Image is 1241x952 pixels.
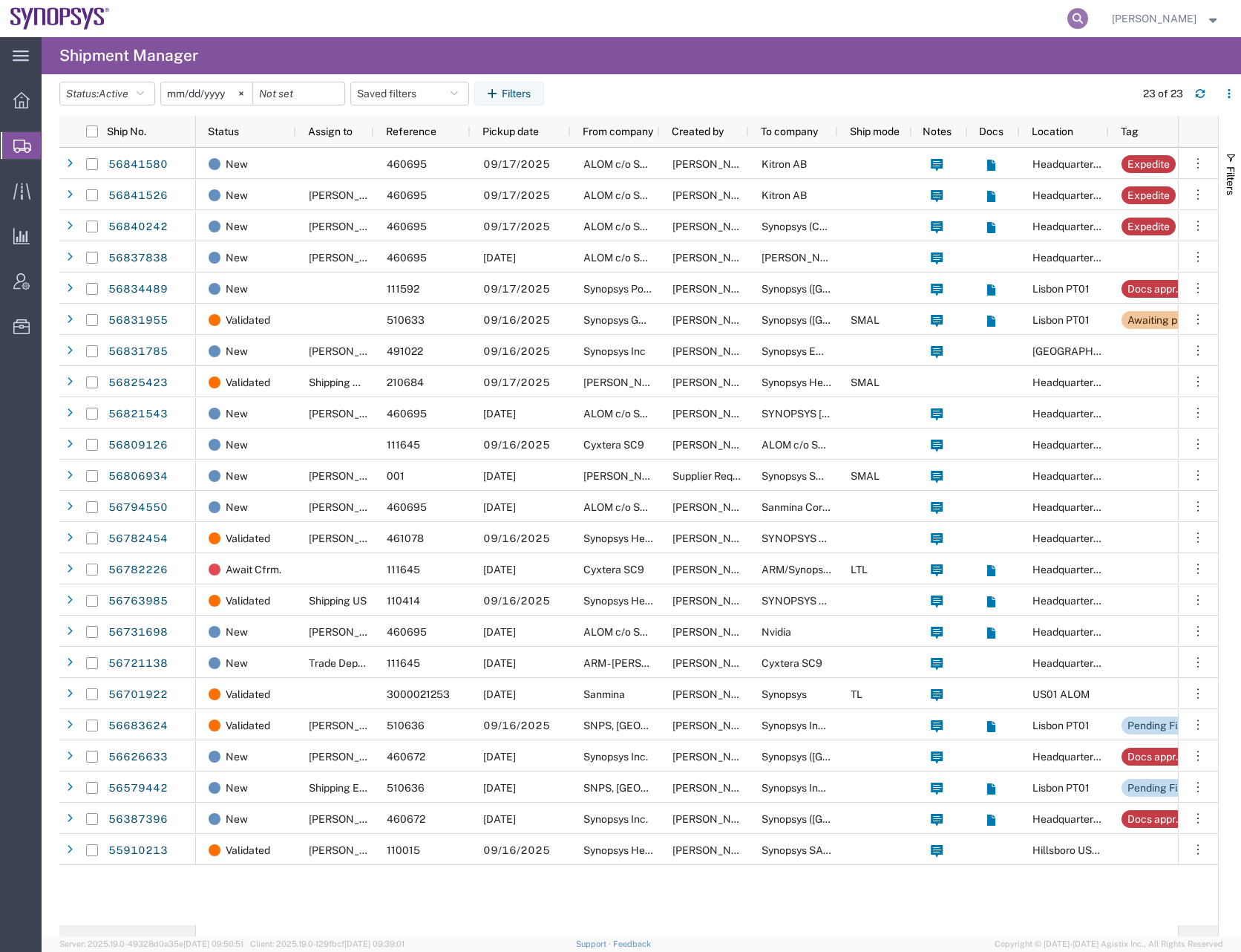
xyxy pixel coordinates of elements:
[387,221,427,232] span: 460695
[483,501,516,513] span: 09/19/2025
[226,554,281,585] span: Await Cfrm.
[1032,813,1128,825] span: Headquarters USSV
[108,340,168,364] a: 56831785
[226,149,248,180] span: New
[583,782,802,794] span: SNPS, Portugal Unipessoal, Lda.
[309,501,393,513] span: Rafael Chacon
[1032,782,1090,794] span: Lisbon PT01
[1127,280,1185,298] div: Docs approval needed
[226,367,270,398] span: Validated
[226,679,270,710] span: Validated
[1032,408,1128,420] span: Headquarters USSV
[483,720,550,731] span: 09/16/2025
[762,221,880,232] span: Synopsys (Centersquare)
[1032,688,1090,700] span: US01 ALOM
[309,189,393,201] span: Kris Ford
[387,844,420,856] span: 110015
[583,252,688,264] span: ALOM c/o SYNOPSYS
[762,314,958,326] span: Synopsys (India) Pvt Ltd.
[483,844,550,856] span: 09/16/2025
[309,844,393,856] span: Zach Anderson
[208,125,239,137] span: Status
[762,657,822,669] span: Cyxtera SC9
[672,751,757,763] span: Zach Anderson
[672,532,757,544] span: Thomas Nguyen
[226,648,248,679] span: New
[483,595,550,607] span: 09/16/2025
[672,564,757,576] span: Nicolas Tomaro
[226,242,248,273] span: New
[108,153,168,177] a: 56841580
[387,189,427,201] span: 460695
[483,221,550,232] span: 09/17/2025
[108,590,168,613] a: 56763985
[672,314,844,326] span: Marilia de Melo Fernandes
[583,844,727,856] span: Synopsys Headquarters USSV
[762,688,807,700] span: Synopsys
[387,408,427,420] span: 460695
[672,501,757,513] span: Jerry Domalanta
[1225,166,1237,195] span: Filters
[762,408,925,420] span: SYNOPSYS TAIWAN
[309,751,393,763] span: Zach Anderson
[762,720,874,731] span: Synopsys India PVT Ltd.
[1032,626,1128,638] span: Headquarters USSV
[672,688,757,700] span: Mansi Somaiya
[762,470,864,482] span: Synopsys Sweden AB
[483,314,550,326] span: 09/16/2025
[1032,720,1090,731] span: Lisbon PT01
[1032,283,1090,295] span: Lisbon PT01
[226,336,248,367] span: New
[1032,125,1073,137] span: Location
[1032,844,1105,856] span: Hillsboro US03
[226,304,270,336] span: Validated
[309,376,381,388] span: Shipping APAC
[762,532,977,544] span: SYNOPSYS EMULATION AND VERIFICATION
[10,7,110,30] img: logo
[226,710,270,741] span: Validated
[583,751,648,763] span: Synopsys Inc.
[387,782,425,794] span: 510636
[108,714,168,738] a: 56683624
[995,938,1223,951] span: Copyright © [DATE]-[DATE] Agistix Inc., All Rights Reserved
[762,252,871,264] span: Javad EMS
[762,439,866,451] span: ALOM c/o SYNOPSYS
[108,777,168,801] a: 56579442
[1032,751,1128,763] span: Headquarters USSV
[387,345,423,357] span: 491022
[762,782,874,794] span: Synopsys India PVT Ltd.
[583,720,802,731] span: SNPS, Portugal Unipessoal, Lda.
[583,501,688,513] span: ALOM c/o SYNOPSYS
[108,808,168,832] a: 56387396
[226,211,248,242] span: New
[387,532,424,544] span: 461078
[672,189,757,201] span: Jerry Domalanta
[1127,218,1170,235] div: Expedite
[387,813,425,825] span: 460672
[108,496,168,520] a: 56794550
[583,314,661,326] span: Synopsys GmbH
[583,345,646,357] span: Synopsys Inc
[108,184,168,208] a: 56841526
[762,283,994,295] span: Synopsys (India) Private Limited
[851,564,868,576] span: LTL
[762,376,905,388] span: Synopsys Headquarters USSV
[483,657,516,669] span: 09/18/2025
[1032,189,1128,201] span: Headquarters USSV
[226,180,248,211] span: New
[583,408,688,420] span: ALOM c/o SYNOPSYS
[474,82,544,105] button: Filters
[108,278,168,301] a: 56834489
[583,158,688,170] span: ALOM c/o SYNOPSYS
[583,813,648,825] span: Synopsys Inc.
[483,688,516,700] span: 09/05/2025
[483,283,550,295] span: 09/17/2025
[386,125,436,137] span: Reference
[1143,86,1183,102] div: 23 of 23
[583,470,692,482] span: Javad EMS
[387,626,427,638] span: 460695
[226,460,248,492] span: New
[1032,564,1128,576] span: Headquarters USSV
[1032,376,1128,388] span: Headquarters USSV
[108,652,168,676] a: 56721138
